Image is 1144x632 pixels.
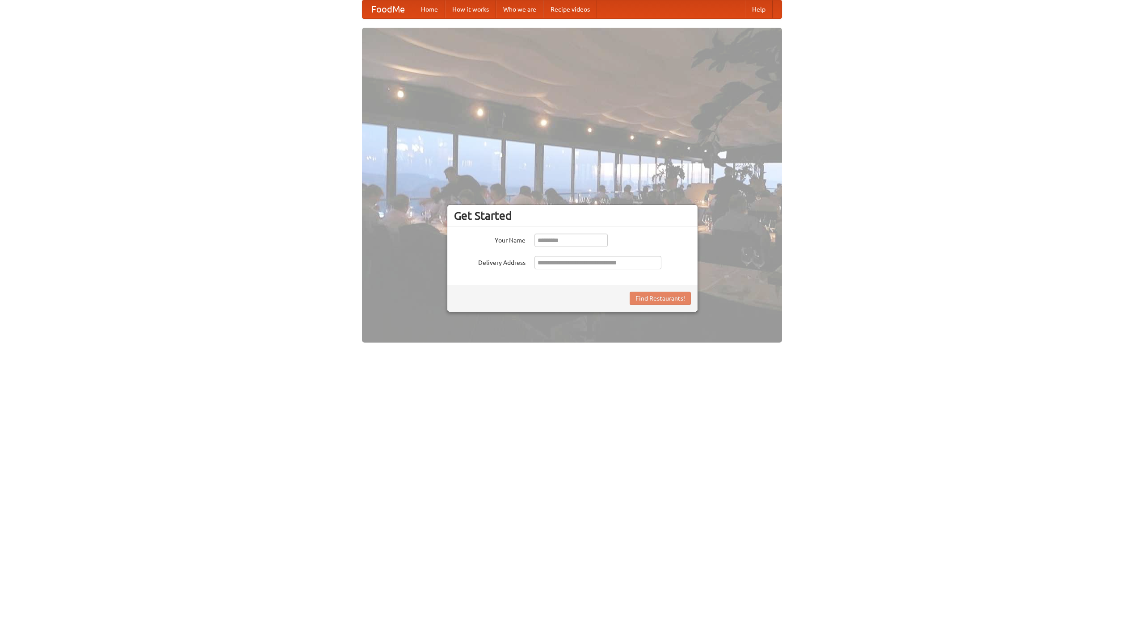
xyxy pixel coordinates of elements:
h3: Get Started [454,209,691,222]
a: Home [414,0,445,18]
label: Delivery Address [454,256,526,267]
label: Your Name [454,234,526,245]
a: Who we are [496,0,543,18]
a: FoodMe [362,0,414,18]
a: How it works [445,0,496,18]
a: Help [745,0,773,18]
button: Find Restaurants! [630,292,691,305]
a: Recipe videos [543,0,597,18]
